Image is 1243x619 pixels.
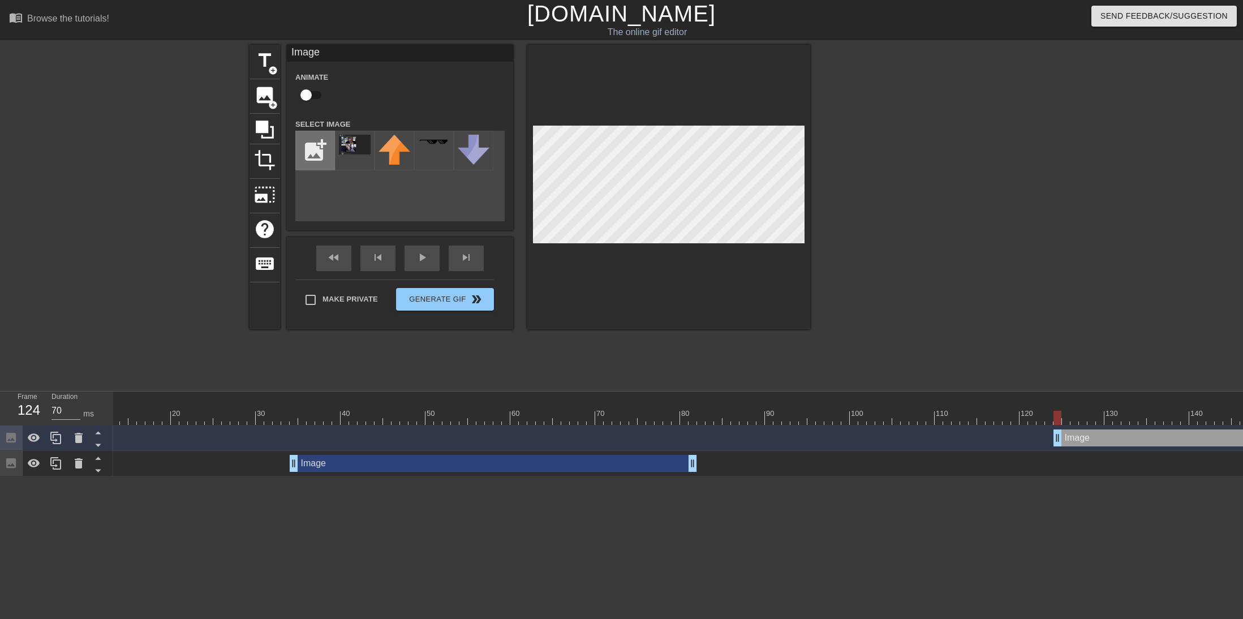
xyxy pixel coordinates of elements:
div: 130 [1106,408,1120,419]
span: keyboard [254,253,276,274]
div: 40 [342,408,352,419]
label: Duration [51,394,78,401]
div: 80 [681,408,691,419]
span: Send Feedback/Suggestion [1100,9,1228,23]
div: The online gif editor [420,25,874,39]
img: downvote.png [458,135,489,165]
div: Image [287,45,513,62]
span: Make Private [322,294,378,305]
span: title [254,50,276,71]
span: skip_previous [371,251,385,264]
button: Generate Gif [396,288,494,311]
div: 90 [766,408,776,419]
div: 50 [427,408,437,419]
div: 30 [257,408,267,419]
div: 110 [936,408,950,419]
span: Generate Gif [401,293,489,306]
div: 20 [172,408,182,419]
a: Browse the tutorials! [9,11,109,28]
span: drag_handle [288,458,299,469]
span: image [254,84,276,106]
span: skip_next [459,251,473,264]
div: ms [83,408,94,420]
div: 70 [596,408,607,419]
span: double_arrow [470,293,483,306]
div: Frame [9,392,43,424]
span: help [254,218,276,240]
img: deal-with-it.png [418,139,450,145]
span: play_arrow [415,251,429,264]
span: menu_book [9,11,23,24]
label: Animate [295,72,328,83]
span: fast_rewind [327,251,341,264]
div: 60 [511,408,522,419]
span: crop [254,149,276,171]
button: Send Feedback/Suggestion [1091,6,1237,27]
img: kUCWt-Screenshot%202025-09-05%20at%2010.58.24%E2%80%AFAM.png [339,135,371,154]
a: [DOMAIN_NAME] [527,1,716,26]
span: drag_handle [687,458,698,469]
div: 124 [18,400,35,420]
div: 100 [851,408,865,419]
img: upvote.png [379,135,410,165]
span: drag_handle [1052,432,1063,444]
span: add_circle [268,66,278,75]
div: Browse the tutorials! [27,14,109,23]
span: photo_size_select_large [254,184,276,205]
div: 120 [1021,408,1035,419]
div: 140 [1190,408,1205,419]
label: Select Image [295,119,351,130]
span: add_circle [268,100,278,110]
